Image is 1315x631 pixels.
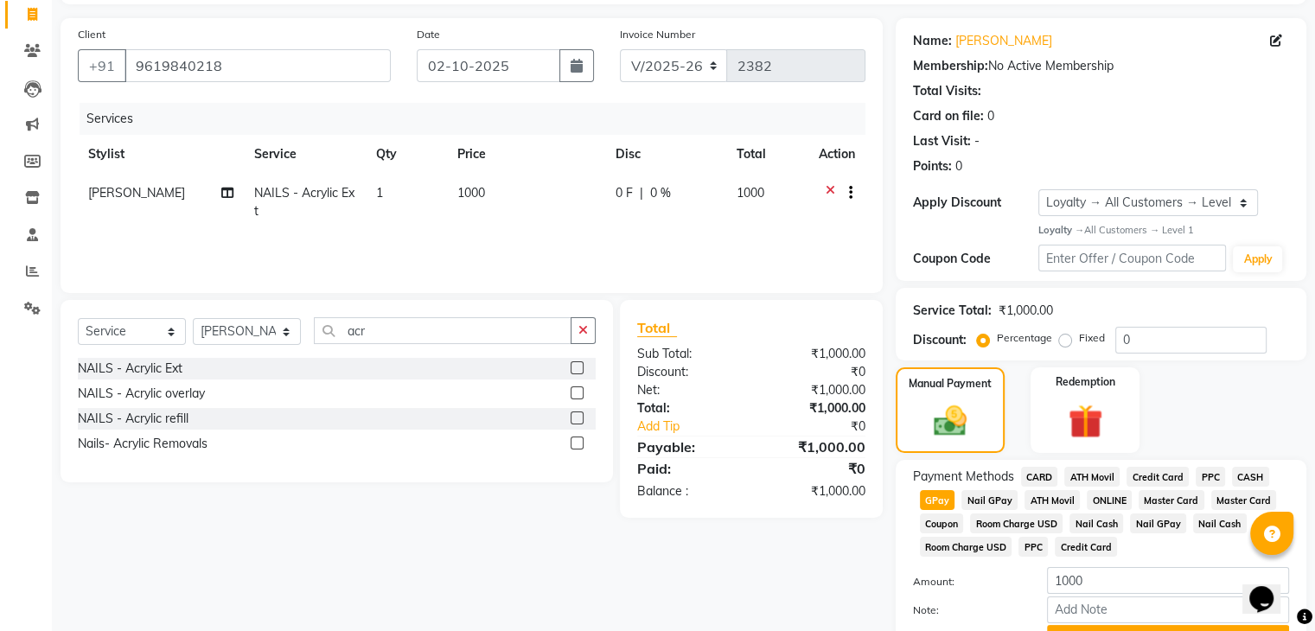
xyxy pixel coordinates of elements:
[1087,490,1132,510] span: ONLINE
[417,27,440,42] label: Date
[650,184,671,202] span: 0 %
[913,331,967,349] div: Discount:
[1242,562,1298,614] iframe: chat widget
[624,437,751,457] div: Payable:
[80,103,878,135] div: Services
[913,468,1014,486] span: Payment Methods
[913,194,1038,212] div: Apply Discount
[78,135,244,174] th: Stylist
[920,537,1012,557] span: Room Charge USD
[624,417,772,436] a: Add Tip
[961,490,1018,510] span: Nail GPay
[751,345,878,363] div: ₹1,000.00
[447,135,605,174] th: Price
[913,107,984,125] div: Card on file:
[726,135,808,174] th: Total
[624,399,751,417] div: Total:
[78,27,105,42] label: Client
[637,319,677,337] span: Total
[900,574,1034,590] label: Amount:
[244,135,366,174] th: Service
[913,250,1038,268] div: Coupon Code
[624,458,751,479] div: Paid:
[913,32,952,50] div: Name:
[624,363,751,381] div: Discount:
[913,57,1289,75] div: No Active Membership
[987,107,994,125] div: 0
[624,482,751,500] div: Balance :
[955,157,962,175] div: 0
[1079,330,1105,346] label: Fixed
[1064,467,1120,487] span: ATH Movil
[751,363,878,381] div: ₹0
[1056,374,1115,390] label: Redemption
[751,458,878,479] div: ₹0
[124,49,391,82] input: Search by Name/Mobile/Email/Code
[457,185,485,201] span: 1000
[314,317,571,344] input: Search or Scan
[974,132,980,150] div: -
[737,185,764,201] span: 1000
[900,602,1034,618] label: Note:
[751,482,878,500] div: ₹1,000.00
[1021,467,1058,487] span: CARD
[88,185,185,201] span: [PERSON_NAME]
[605,135,726,174] th: Disc
[1127,467,1189,487] span: Credit Card
[808,135,865,174] th: Action
[913,132,971,150] div: Last Visit:
[920,490,955,510] span: GPay
[1038,245,1227,271] input: Enter Offer / Coupon Code
[624,345,751,363] div: Sub Total:
[913,57,988,75] div: Membership:
[1047,567,1289,594] input: Amount
[751,381,878,399] div: ₹1,000.00
[1232,467,1269,487] span: CASH
[997,330,1052,346] label: Percentage
[640,184,643,202] span: |
[78,385,205,403] div: NAILS - Acrylic overlay
[999,302,1053,320] div: ₹1,000.00
[624,381,751,399] div: Net:
[751,399,878,417] div: ₹1,000.00
[366,135,447,174] th: Qty
[1025,490,1080,510] span: ATH Movil
[751,437,878,457] div: ₹1,000.00
[78,410,188,428] div: NAILS - Acrylic refill
[78,435,207,453] div: Nails- Acrylic Removals
[913,157,952,175] div: Points:
[78,49,126,82] button: +91
[1018,537,1048,557] span: PPC
[909,376,992,392] label: Manual Payment
[913,302,992,320] div: Service Total:
[772,417,878,436] div: ₹0
[1057,400,1114,443] img: _gift.svg
[920,513,964,533] span: Coupon
[616,184,633,202] span: 0 F
[1211,490,1277,510] span: Master Card
[913,82,981,100] div: Total Visits:
[1047,596,1289,623] input: Add Note
[1233,246,1282,272] button: Apply
[1055,537,1117,557] span: Credit Card
[1130,513,1186,533] span: Nail GPay
[1069,513,1123,533] span: Nail Cash
[1139,490,1204,510] span: Master Card
[923,402,977,440] img: _cash.svg
[970,513,1063,533] span: Room Charge USD
[620,27,695,42] label: Invoice Number
[1193,513,1247,533] span: Nail Cash
[1038,223,1289,238] div: All Customers → Level 1
[1038,224,1084,236] strong: Loyalty →
[78,360,182,378] div: NAILS - Acrylic Ext
[376,185,383,201] span: 1
[955,32,1052,50] a: [PERSON_NAME]
[1196,467,1225,487] span: PPC
[254,185,354,219] span: NAILS - Acrylic Ext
